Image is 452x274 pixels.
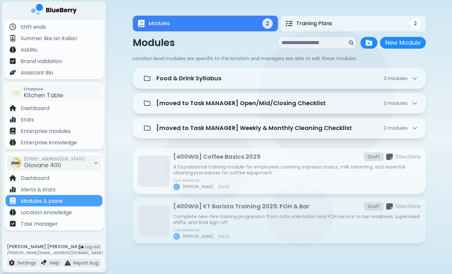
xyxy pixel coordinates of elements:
a: [400WG] KT Barista Training 2025: FOH & BarDraftsections icon5SectionsComplete new-hire training ... [133,198,426,244]
img: file icon [9,46,16,53]
img: Modules [138,20,145,27]
span: Training Plans [296,20,332,27]
p: Alerts & stats [21,186,56,194]
p: 5 Section s [395,202,421,210]
img: Training Plans [286,20,292,27]
p: Summer like an Italian [21,35,77,42]
span: [PERSON_NAME] [183,234,214,239]
p: Help [50,260,60,266]
img: logout [79,245,84,250]
img: file icon [9,209,16,216]
p: Location level modules are specific to this location and managers are able to edit these modules. [133,56,426,61]
span: Log out [85,244,100,250]
p: Dashboard [21,105,49,112]
img: file icon [9,105,16,111]
img: folder plus icon [366,40,372,46]
span: [PERSON_NAME] [183,184,214,189]
button: New Module [380,37,426,49]
p: Last edited by [173,178,229,182]
p: Assistant Blu [21,69,53,77]
img: sections icon [386,203,393,210]
img: company thumbnail [9,157,21,169]
p: Shift ends [21,23,46,31]
span: module s [388,75,408,82]
img: sections icon [386,153,393,161]
span: [STREET_ADDRESS][US_STATE] [24,156,85,162]
p: Food & Drink Syllabus [156,74,221,83]
img: search icon [349,40,354,45]
span: 3 [384,75,408,81]
p: A foundational training module for employees covering espresso basics, milk steaming, and essenti... [173,164,421,176]
span: 3 [384,100,408,106]
p: [moved to Task MANAGER] Weekly & Monthly Cleaning Checklist [156,123,352,133]
span: module s [388,125,408,131]
button: Training PlansTraining Plans2 [281,16,426,31]
p: Enterprise modules [21,127,71,135]
p: [moved to Task MANAGER] Open/Mid/Closing Checklist [156,99,326,108]
a: [400WG] Coffee Basics 2025Draftsections icon11SectionsA foundational training module for employee... [133,148,426,194]
p: Modules & plans [21,197,62,205]
img: company logo [31,4,77,17]
span: Kitchen Table [24,91,63,99]
span: C [175,234,178,239]
p: [400WG] Coffee Basics 2025 [173,152,261,161]
p: Report bug [73,260,98,266]
p: Enterprise knowledge [21,139,77,147]
img: file icon [9,186,16,193]
img: file icon [9,260,15,266]
span: module s [388,100,408,106]
span: Modules [148,20,170,27]
span: Giovane 400 [24,161,61,169]
img: file icon [9,58,16,64]
img: file icon [9,220,16,227]
p: Complete new-hire training progression from cafe orientation and FOH service to bar readiness, su... [173,214,421,225]
img: file icon [9,198,16,204]
span: 2 [266,21,269,26]
p: Location knowledge [21,209,72,217]
img: company thumbnail [11,88,21,98]
img: file icon [9,116,16,123]
span: [DATE] [218,234,229,238]
p: AskBlu [21,46,37,54]
span: 2 [414,21,417,26]
p: [400WG] KT Barista Training 2025: FOH & Bar [173,202,309,211]
p: [PERSON_NAME] [PERSON_NAME] [7,244,103,250]
span: C [175,184,178,190]
span: Enterprise [24,87,63,92]
span: 2 [384,125,408,131]
p: Modules [133,37,175,49]
span: [DATE] [218,185,229,189]
p: Dashboard [21,174,49,182]
img: file icon [9,139,16,146]
p: Stats [21,116,34,124]
p: Task manager [21,220,58,228]
p: Last edited by [173,228,229,232]
div: Draft [364,202,384,211]
img: file icon [9,35,16,41]
img: file icon [9,69,16,76]
p: 11 Section s [395,153,421,161]
img: file icon [9,175,16,181]
img: file icon [9,24,16,30]
button: ModulesModules2 [133,16,278,31]
img: file icon [41,260,47,266]
div: Draft [364,153,384,161]
p: [PERSON_NAME][EMAIL_ADDRESS][DOMAIN_NAME] [7,250,103,255]
p: Brand validation [21,57,62,65]
img: file icon [9,128,16,134]
p: Settings [17,260,36,266]
img: file icon [65,260,71,266]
